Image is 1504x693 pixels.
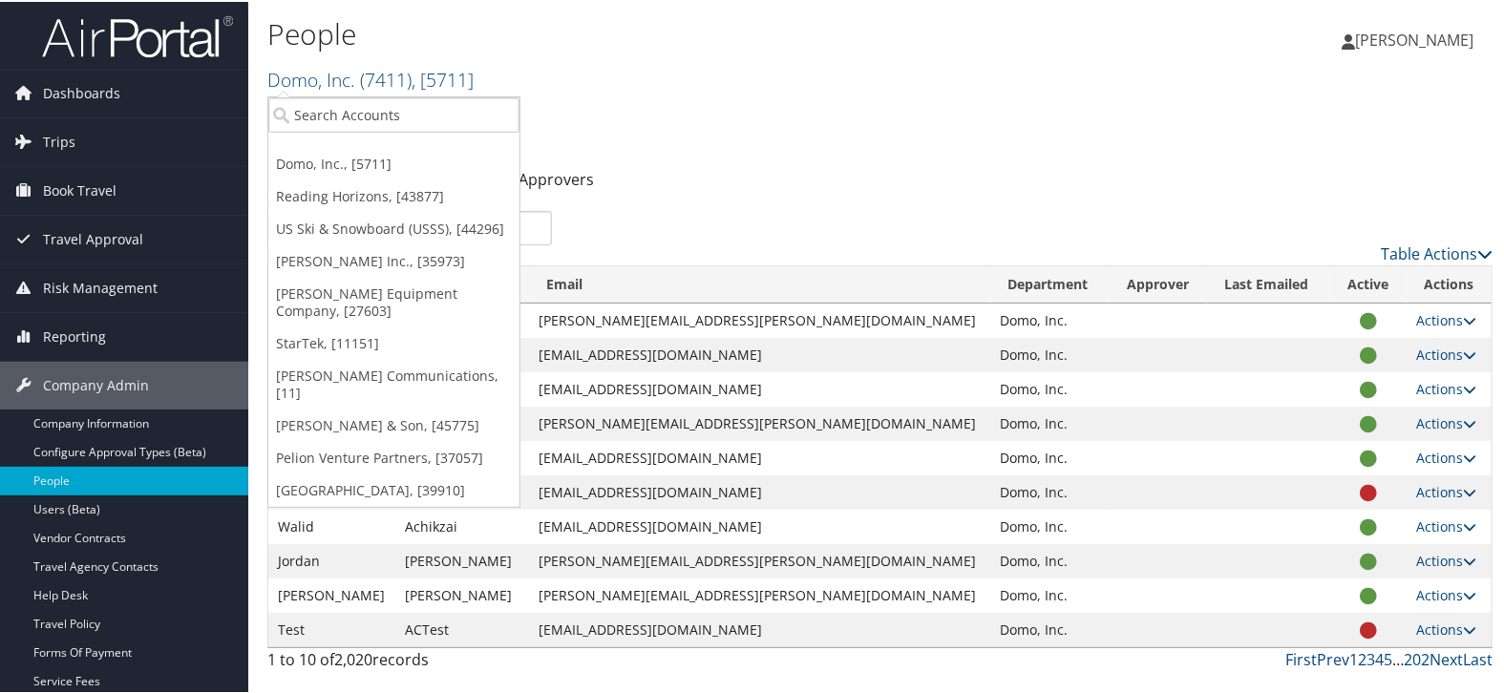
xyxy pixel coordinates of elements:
[990,370,1110,405] td: Domo, Inc.
[1285,647,1317,668] a: First
[395,542,529,577] td: [PERSON_NAME]
[990,508,1110,542] td: Domo, Inc.
[1416,378,1476,396] a: Actions
[1392,647,1404,668] span: …
[412,65,474,91] span: , [ 5711 ]
[1110,264,1207,302] th: Approver
[519,167,594,188] a: Approvers
[530,439,991,473] td: [EMAIL_ADDRESS][DOMAIN_NAME]
[42,12,233,57] img: airportal-logo.png
[530,336,991,370] td: [EMAIL_ADDRESS][DOMAIN_NAME]
[268,276,519,325] a: [PERSON_NAME] Equipment Company, [27603]
[1416,309,1476,327] a: Actions
[43,214,143,262] span: Travel Approval
[268,325,519,358] a: StarTek, [11151]
[268,243,519,276] a: [PERSON_NAME] Inc., [35973]
[990,405,1110,439] td: Domo, Inc.
[360,65,412,91] span: ( 7411 )
[43,262,158,310] span: Risk Management
[334,647,372,668] span: 2,020
[268,508,395,542] td: Walid
[1366,647,1375,668] a: 3
[268,611,395,645] td: Test
[530,473,991,508] td: [EMAIL_ADDRESS][DOMAIN_NAME]
[990,336,1110,370] td: Domo, Inc.
[268,211,519,243] a: US Ski & Snowboard (USSS), [44296]
[395,577,529,611] td: [PERSON_NAME]
[395,508,529,542] td: Achikzai
[1416,481,1476,499] a: Actions
[43,116,75,164] span: Trips
[268,95,519,131] input: Search Accounts
[990,577,1110,611] td: Domo, Inc.
[530,264,991,302] th: Email: activate to sort column ascending
[1416,447,1476,465] a: Actions
[1416,619,1476,637] a: Actions
[990,542,1110,577] td: Domo, Inc.
[1416,584,1476,602] a: Actions
[267,646,552,679] div: 1 to 10 of records
[1416,344,1476,362] a: Actions
[1375,647,1384,668] a: 4
[43,68,120,115] span: Dashboards
[990,473,1110,508] td: Domo, Inc.
[990,264,1110,302] th: Department: activate to sort column ascending
[43,311,106,359] span: Reporting
[1317,647,1349,668] a: Prev
[268,146,519,178] a: Domo, Inc., [5711]
[1416,550,1476,568] a: Actions
[1207,264,1330,302] th: Last Emailed: activate to sort column ascending
[1358,647,1366,668] a: 2
[395,611,529,645] td: ACTest
[1416,412,1476,430] a: Actions
[530,370,991,405] td: [EMAIL_ADDRESS][DOMAIN_NAME]
[990,302,1110,336] td: Domo, Inc.
[1349,647,1358,668] a: 1
[268,358,519,408] a: [PERSON_NAME] Communications, [11]
[1430,647,1463,668] a: Next
[1342,10,1493,67] a: [PERSON_NAME]
[530,302,991,336] td: [PERSON_NAME][EMAIL_ADDRESS][PERSON_NAME][DOMAIN_NAME]
[990,611,1110,645] td: Domo, Inc.
[43,360,149,408] span: Company Admin
[1381,241,1493,262] a: Table Actions
[990,439,1110,473] td: Domo, Inc.
[267,65,474,91] a: Domo, Inc.
[1416,515,1476,534] a: Actions
[43,165,117,213] span: Book Travel
[530,508,991,542] td: [EMAIL_ADDRESS][DOMAIN_NAME]
[268,472,519,505] a: [GEOGRAPHIC_DATA], [39910]
[1384,647,1392,668] a: 5
[530,542,991,577] td: [PERSON_NAME][EMAIL_ADDRESS][PERSON_NAME][DOMAIN_NAME]
[268,178,519,211] a: Reading Horizons, [43877]
[1407,264,1492,302] th: Actions
[268,408,519,440] a: [PERSON_NAME] & Son, [45775]
[530,577,991,611] td: [PERSON_NAME][EMAIL_ADDRESS][PERSON_NAME][DOMAIN_NAME]
[268,577,395,611] td: [PERSON_NAME]
[1355,28,1473,49] span: [PERSON_NAME]
[267,12,1084,52] h1: People
[530,611,991,645] td: [EMAIL_ADDRESS][DOMAIN_NAME]
[268,542,395,577] td: Jordan
[1330,264,1407,302] th: Active: activate to sort column ascending
[1463,647,1493,668] a: Last
[1404,647,1430,668] a: 202
[268,440,519,472] a: Pelion Venture Partners, [37057]
[530,405,991,439] td: [PERSON_NAME][EMAIL_ADDRESS][PERSON_NAME][DOMAIN_NAME]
